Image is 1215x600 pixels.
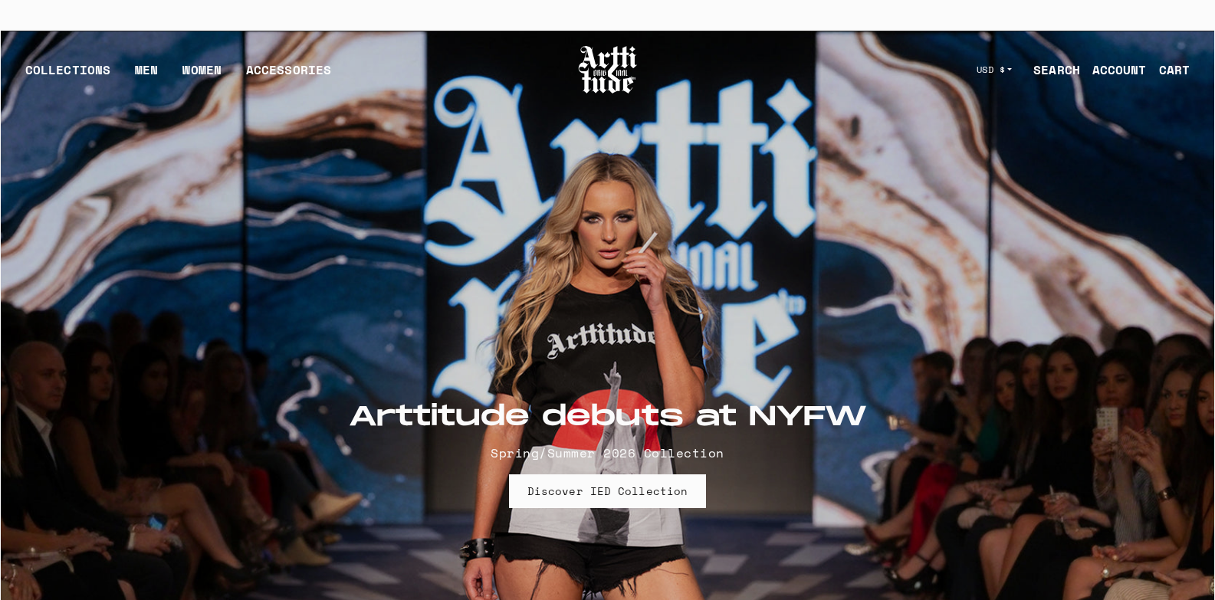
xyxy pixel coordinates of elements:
[577,44,639,96] img: Arttitude
[135,61,158,91] a: MEN
[13,61,343,91] ul: Main navigation
[25,61,110,91] div: COLLECTIONS
[1080,54,1147,85] a: ACCOUNT
[349,401,867,434] h2: Arttitude debuts at NYFW
[246,61,331,91] div: ACCESSORIES
[349,444,867,462] p: Spring/Summer 2026 Collection
[1147,54,1190,85] a: Open cart
[1021,54,1080,85] a: SEARCH
[1159,61,1190,79] div: CART
[182,61,222,91] a: WOMEN
[967,53,1022,87] button: USD $
[509,474,706,508] a: Discover IED Collection
[977,64,1006,76] span: USD $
